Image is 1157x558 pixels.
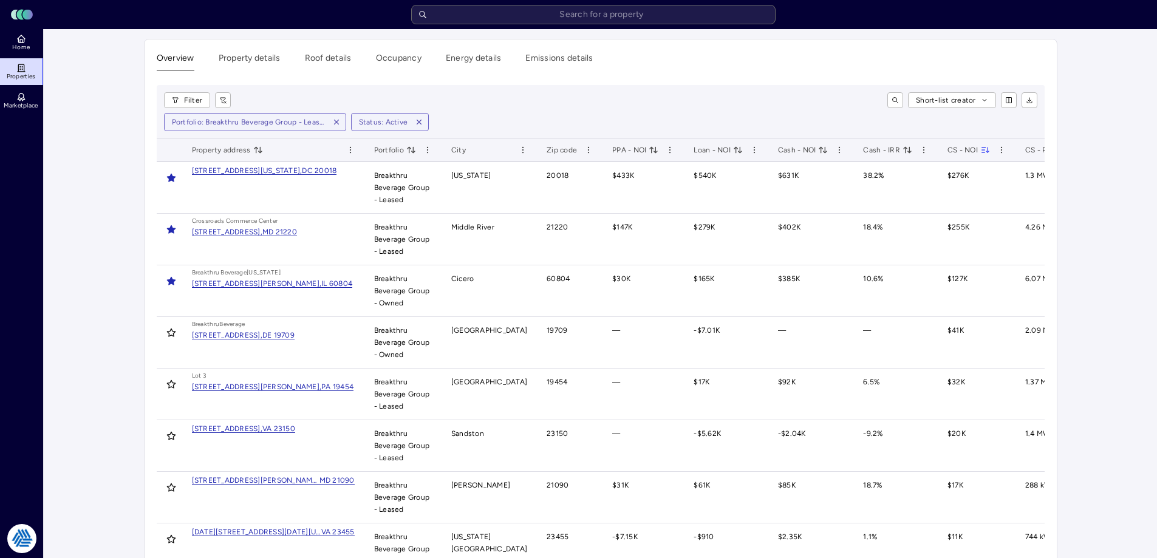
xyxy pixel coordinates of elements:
span: CS - NOI [947,144,990,156]
div: VA 23455 [321,528,355,536]
td: — [602,420,684,472]
button: toggle sorting [406,145,416,155]
div: Portfolio: Breakthru Beverage Group - Leased, Breakthru Beverage Group - Owned [172,116,325,128]
td: — [602,317,684,369]
td: Breakthru Beverage Group - Leased [364,472,442,523]
button: show/hide columns [1001,92,1017,108]
td: 1.3 MW [1015,162,1105,214]
button: Property details [219,52,281,70]
td: 60804 [537,265,602,317]
td: 6.5% [853,369,938,420]
span: Short-list creator [916,94,976,106]
button: Toggle favorite [162,323,181,342]
td: $17K [684,369,768,420]
button: toggle sorting [980,145,990,155]
span: Cash - IRR [863,144,912,156]
td: 10.6% [853,265,938,317]
span: City [451,144,466,156]
a: [STREET_ADDRESS][US_STATE],DC 20018 [192,167,337,174]
a: [STREET_ADDRESS],MD 21220 [192,228,297,236]
a: [STREET_ADDRESS][PERSON_NAME],PA 19454 [192,383,354,390]
div: [STREET_ADDRESS], [192,332,262,339]
td: Breakthru Beverage Group - Owned [364,265,442,317]
td: $147K [602,214,684,265]
td: $402K [768,214,854,265]
button: Emissions details [525,52,593,70]
td: -$7.01K [684,317,768,369]
td: $255K [938,214,1015,265]
div: [STREET_ADDRESS][US_STATE], [192,167,302,174]
span: Zip code [547,144,577,156]
div: [STREET_ADDRESS][PERSON_NAME], [192,280,322,287]
span: Filter [184,94,203,106]
td: [GEOGRAPHIC_DATA] [442,317,537,369]
td: 18.7% [853,472,938,523]
button: toggle search [887,92,903,108]
td: Middle River [442,214,537,265]
div: DC 20018 [302,167,336,174]
span: Loan - NOI [694,144,743,156]
button: Overview [157,52,194,70]
div: Lot 3 [192,371,206,381]
td: Breakthru Beverage Group - Owned [364,317,442,369]
button: toggle sorting [649,145,658,155]
td: 1.37 MW [1015,369,1105,420]
td: $540K [684,162,768,214]
td: 2.09 MW [1015,317,1105,369]
td: 21220 [537,214,602,265]
div: [US_STATE] [247,268,281,277]
button: Short-list creator [908,92,996,108]
td: -$5.62K [684,420,768,472]
td: 288 kW [1015,472,1105,523]
div: MD 21220 [262,228,297,236]
div: DE 19709 [262,332,295,339]
div: Crossroads Commerc [192,216,254,226]
div: [STREET_ADDRESS][PERSON_NAME], [192,477,319,484]
a: [STREET_ADDRESS],VA 23150 [192,425,295,432]
button: toggle sorting [733,145,743,155]
td: 4.26 MW [1015,214,1105,265]
span: CS - PV size [1025,144,1080,156]
div: VA 23150 [262,425,295,432]
td: $165K [684,265,768,317]
button: Energy details [446,52,502,70]
td: $276K [938,162,1015,214]
button: Toggle favorite [162,375,181,394]
td: $17K [938,472,1015,523]
span: Marketplace [4,102,38,109]
button: Toggle favorite [162,168,181,188]
td: — [768,317,854,369]
td: -9.2% [853,420,938,472]
td: $92K [768,369,854,420]
div: Breakthru [192,319,220,329]
td: 19709 [537,317,602,369]
td: Cicero [442,265,537,317]
a: [STREET_ADDRESS],DE 19709 [192,332,295,339]
td: $279K [684,214,768,265]
td: [US_STATE] [442,162,537,214]
td: Breakthru Beverage Group - Leased [364,214,442,265]
div: [STREET_ADDRESS], [192,425,262,432]
span: Cash - NOI [778,144,828,156]
td: Breakthru Beverage Group - Leased [364,420,442,472]
img: Tradition Energy [7,524,36,553]
td: — [602,369,684,420]
td: $20K [938,420,1015,472]
button: Toggle favorite [162,478,181,497]
td: $41K [938,317,1015,369]
td: 6.07 MW [1015,265,1105,317]
button: Status: Active [352,114,411,131]
button: toggle sorting [253,145,263,155]
button: Toggle favorite [162,529,181,549]
td: 23150 [537,420,602,472]
td: [GEOGRAPHIC_DATA] [442,369,537,420]
td: Breakthru Beverage Group - Leased [364,369,442,420]
td: $31K [602,472,684,523]
td: 18.4% [853,214,938,265]
div: e Center [254,216,278,226]
button: Filter [164,92,211,108]
div: Beverage [219,319,245,329]
span: Portfolio [374,144,416,156]
td: $433K [602,162,684,214]
td: $61K [684,472,768,523]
